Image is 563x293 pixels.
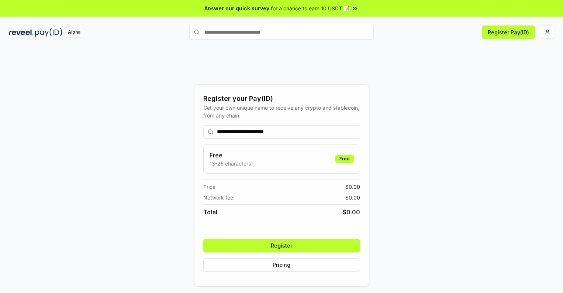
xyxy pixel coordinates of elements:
[203,239,360,252] button: Register
[203,104,360,119] div: Get your own unique name to receive any crypto and stablecoin, from any chain
[203,194,233,201] span: Network fee
[35,28,62,37] img: pay_id
[335,155,354,163] div: Free
[9,28,34,37] img: reveel_dark
[203,258,360,272] button: Pricing
[210,160,251,167] p: 13-25 characters
[64,28,84,37] div: Alpha
[345,183,360,191] span: $ 0.00
[203,93,360,104] div: Register your Pay(ID)
[210,151,251,160] h3: Free
[271,4,350,12] span: for a chance to earn 10 USDT 📝
[482,25,535,39] button: Register Pay(ID)
[204,4,269,12] span: Answer our quick survey
[345,194,360,201] span: $ 0.00
[203,208,217,217] span: Total
[343,208,360,217] span: $ 0.00
[203,183,215,191] span: Price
